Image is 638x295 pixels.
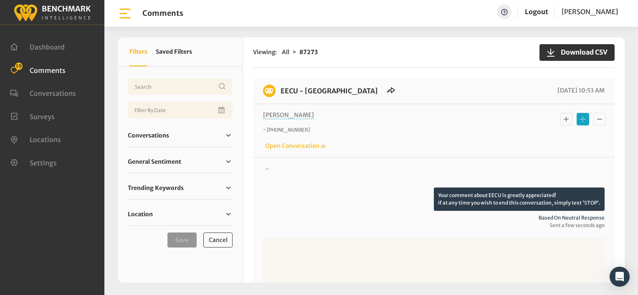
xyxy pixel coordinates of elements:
[10,112,55,120] a: Surveys
[525,7,548,16] a: Logout
[128,129,233,142] a: Conversations
[128,208,233,220] a: Location
[556,47,608,57] span: Download CSV
[128,210,153,219] span: Location
[263,111,314,119] span: [PERSON_NAME]
[30,112,55,120] span: Surveys
[128,102,233,118] input: Date range input field
[263,127,310,133] i: ~ [PHONE_NUMBER]
[128,131,169,140] span: Conversations
[558,111,608,127] div: Basic example
[217,102,228,118] button: Open Calendar
[30,43,65,51] span: Dashboard
[15,62,23,70] span: 19
[434,187,605,211] p: Your comment about EECU is greatly appreciated! If at any time you wish to end this conversation,...
[10,158,57,166] a: Settings
[128,155,233,168] a: General Sentiment
[10,42,65,50] a: Dashboard
[128,184,184,192] span: Trending Keywords
[128,157,181,166] span: General Sentiment
[118,6,132,21] img: bar
[128,182,233,194] a: Trending Keywords
[30,89,76,97] span: Conversations
[263,142,326,150] a: Open Conversation
[282,48,289,56] span: All
[30,158,57,167] span: Settings
[539,44,615,61] button: Download CSV
[263,214,605,222] span: Based on neutral response
[129,37,147,66] button: Filters
[13,2,91,22] img: benchmark
[10,135,61,143] a: Locations
[203,232,233,247] button: Cancel
[263,222,605,229] span: Sent a few seconds ago
[555,87,605,94] span: [DATE] 10:53 AM
[525,5,548,19] a: Logout
[610,267,630,287] div: Open Intercom Messenger
[263,85,276,97] img: benchmark
[10,65,66,74] a: Comments 19
[30,66,66,74] span: Comments
[253,48,277,57] span: Viewing:
[562,7,618,16] span: [PERSON_NAME]
[128,78,233,95] input: Username
[142,9,183,18] h1: Comments
[276,85,383,97] h6: EECU - Clinton Way
[281,87,378,95] a: EECU - [GEOGRAPHIC_DATA]
[562,5,618,19] a: [PERSON_NAME]
[299,48,318,56] strong: 87273
[10,88,76,97] a: Conversations
[30,135,61,144] span: Locations
[156,37,192,66] button: Saved Filters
